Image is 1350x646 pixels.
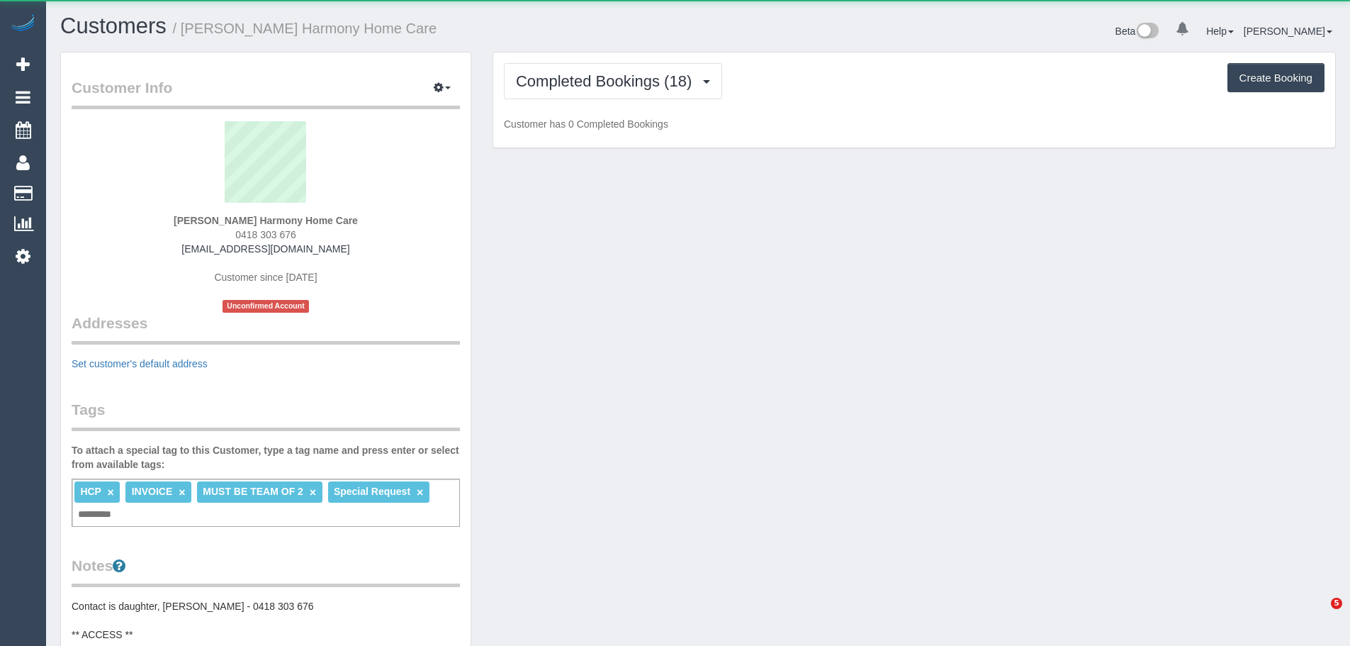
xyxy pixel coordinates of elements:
button: Create Booking [1227,63,1324,93]
legend: Tags [72,399,460,431]
a: Customers [60,13,167,38]
a: × [417,486,423,499]
legend: Customer Info [72,77,460,109]
img: New interface [1135,23,1159,41]
small: / [PERSON_NAME] Harmony Home Care [173,21,437,36]
a: [PERSON_NAME] [1244,26,1332,37]
span: Customer since [DATE] [214,272,317,283]
span: MUST BE TEAM OF 2 [203,486,303,497]
iframe: Intercom live chat [1302,598,1336,632]
strong: [PERSON_NAME] Harmony Home Care [174,215,358,226]
a: Beta [1115,26,1159,37]
a: Set customer's default address [72,358,208,369]
a: × [108,486,114,499]
span: Completed Bookings (18) [516,72,699,90]
span: Special Request [334,486,410,497]
button: Completed Bookings (18) [504,63,722,99]
a: × [179,486,185,499]
span: HCP [80,486,101,497]
p: Customer has 0 Completed Bookings [504,117,1324,131]
a: × [310,486,316,499]
span: Unconfirmed Account [223,300,309,312]
a: Help [1206,26,1234,37]
span: 0418 303 676 [235,229,296,240]
span: INVOICE [132,486,173,497]
img: Automaid Logo [9,14,37,34]
span: 5 [1331,598,1342,609]
label: To attach a special tag to this Customer, type a tag name and press enter or select from availabl... [72,443,460,472]
legend: Notes [72,555,460,587]
a: [EMAIL_ADDRESS][DOMAIN_NAME] [181,243,349,255]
